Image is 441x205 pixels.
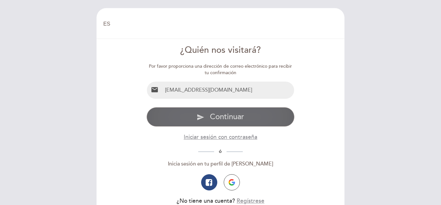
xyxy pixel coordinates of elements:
button: send Continuar [147,107,295,127]
img: icon-google.png [229,179,235,186]
div: Inicia sesión en tu perfil de [PERSON_NAME] [147,160,295,168]
div: ¿Quién nos visitará? [147,44,295,57]
i: send [197,113,204,121]
button: Iniciar sesión con contraseña [184,133,257,141]
input: Email [162,82,294,99]
div: Por favor proporciona una dirección de correo electrónico para recibir tu confirmación [147,63,295,76]
span: ó [214,149,227,154]
span: ¿No tiene una cuenta? [177,198,235,204]
i: email [151,86,159,94]
span: Continuar [210,112,244,121]
button: Regístrese [237,197,264,205]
